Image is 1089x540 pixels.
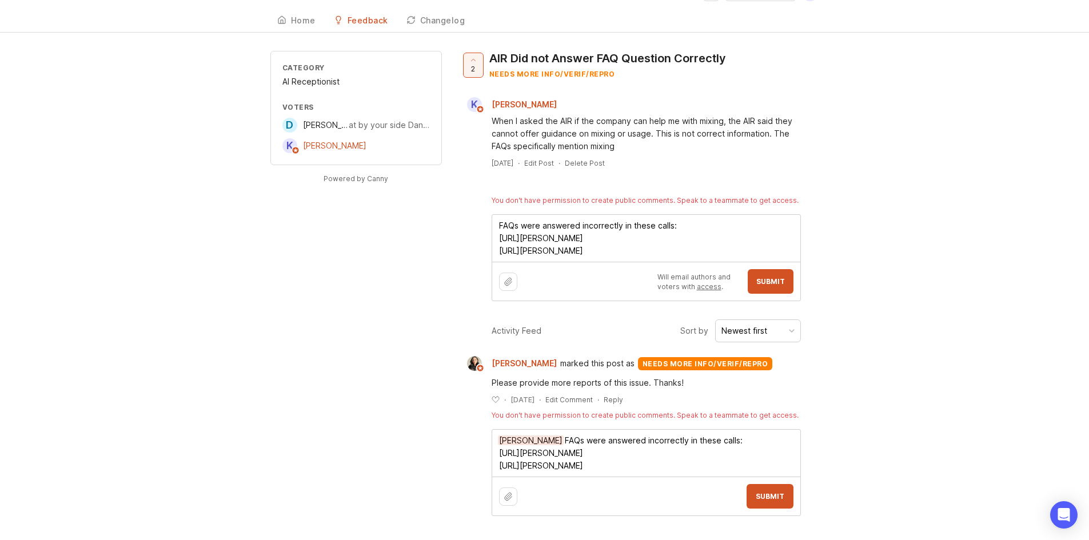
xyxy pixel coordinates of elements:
[539,395,541,405] div: ·
[322,172,390,185] a: Powered by Canny
[518,158,520,168] div: ·
[657,272,741,291] p: Will email authors and voters with .
[638,357,773,370] div: needs more info/verif/repro
[604,395,623,405] div: Reply
[499,273,517,291] button: Upload file
[460,356,560,371] a: Ysabelle Eugenio[PERSON_NAME]
[282,138,366,153] a: K[PERSON_NAME]
[348,17,388,25] div: Feedback
[282,118,297,133] div: D
[545,395,593,405] div: Edit Comment
[492,115,801,153] div: When I asked the AIR if the company can help me with mixing, the AIR said they cannot offer guida...
[471,64,475,74] span: 2
[492,357,557,370] span: [PERSON_NAME]
[400,9,472,33] a: Changelog
[756,277,785,286] span: Submit
[492,215,800,262] textarea: FAQs were answered incorrectly in these calls: [URL][PERSON_NAME] [URL][PERSON_NAME]
[492,377,801,389] div: Please provide more reports of this issue. Thanks!
[270,9,322,33] a: Home
[476,105,484,114] img: member badge
[499,487,517,506] button: Upload file
[747,484,793,509] button: Submit
[510,395,534,404] time: [DATE]
[291,17,316,25] div: Home
[303,141,366,150] span: [PERSON_NAME]
[489,69,726,79] div: needs more info/verif/repro
[492,410,801,420] div: You don't have permission to create public comments. Speak to a teammate to get access.
[282,118,430,133] a: D[PERSON_NAME]at by your side Dance Studio
[327,9,395,33] a: Feedback
[463,53,484,78] button: 2
[489,50,726,66] div: AIR Did not Answer FAQ Question Correctly
[420,17,465,25] div: Changelog
[467,356,482,371] img: Ysabelle Eugenio
[504,395,506,405] div: ·
[565,158,605,168] div: Delete Post
[303,120,366,130] span: [PERSON_NAME]
[282,102,430,112] div: Voters
[492,159,513,167] time: [DATE]
[721,325,767,337] div: Newest first
[680,325,708,337] span: Sort by
[492,158,513,168] a: [DATE]
[467,97,482,112] div: K
[492,430,800,477] textarea: [PERSON_NAME] FAQs were answered incorrectly in these calls: [URL][PERSON_NAME] [URL][PERSON_NAME]
[1050,501,1078,529] div: Open Intercom Messenger
[597,395,599,405] div: ·
[460,97,566,112] a: K[PERSON_NAME]
[282,63,430,73] div: Category
[291,146,300,155] img: member badge
[282,75,430,88] div: AI Receptionist
[492,99,557,109] span: [PERSON_NAME]
[476,364,484,373] img: member badge
[560,357,635,370] span: marked this post as
[524,158,554,168] div: Edit Post
[697,282,721,291] a: access
[492,195,801,205] div: You don't have permission to create public comments. Speak to a teammate to get access.
[559,158,560,168] div: ·
[349,119,429,131] div: at by your side Dance Studio
[492,325,541,337] div: Activity Feed
[756,492,784,501] span: Submit
[748,269,793,294] button: Submit
[282,138,297,153] div: K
